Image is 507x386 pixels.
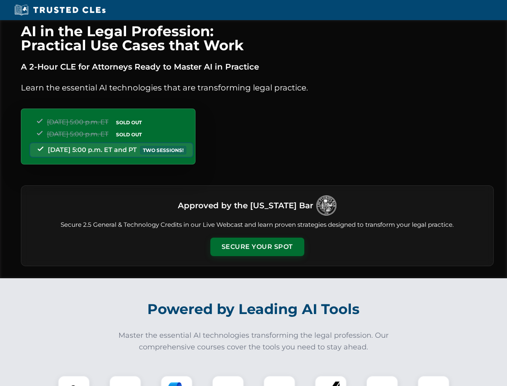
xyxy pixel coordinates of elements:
span: SOLD OUT [113,118,145,127]
h1: AI in the Legal Profession: Practical Use Cases that Work [21,24,494,52]
span: SOLD OUT [113,130,145,139]
img: Trusted CLEs [12,4,108,16]
h2: Powered by Leading AI Tools [31,295,476,323]
span: [DATE] 5:00 p.m. ET [47,130,108,138]
p: Master the essential AI technologies transforming the legal profession. Our comprehensive courses... [113,330,394,353]
p: Secure 2.5 General & Technology Credits in our Live Webcast and learn proven strategies designed ... [31,220,484,230]
span: [DATE] 5:00 p.m. ET [47,118,108,126]
img: Logo [316,195,336,216]
p: A 2-Hour CLE for Attorneys Ready to Master AI in Practice [21,60,494,73]
button: Secure Your Spot [210,238,304,256]
h3: Approved by the [US_STATE] Bar [178,198,313,213]
p: Learn the essential AI technologies that are transforming legal practice. [21,81,494,94]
